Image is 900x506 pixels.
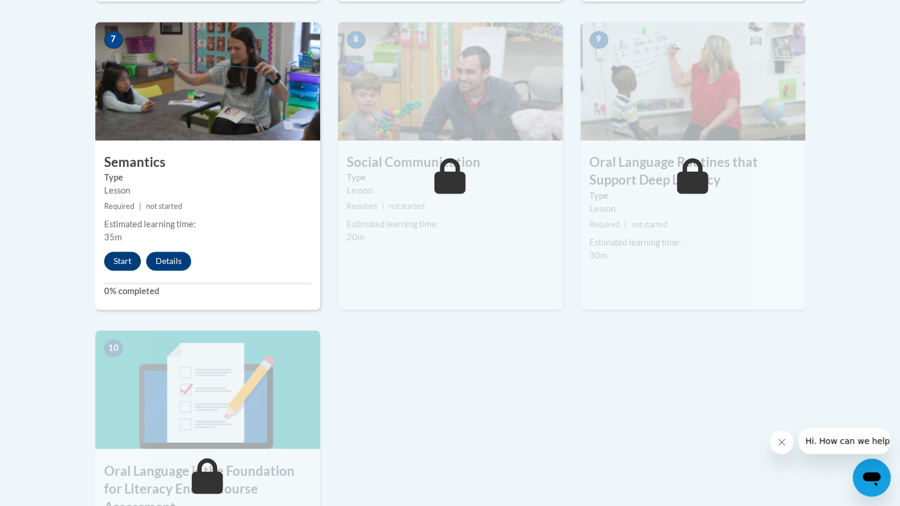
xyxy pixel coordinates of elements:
[347,171,554,184] label: Type
[631,220,667,229] span: not started
[347,202,377,211] span: Required
[104,218,311,231] div: Estimated learning time:
[347,31,366,49] span: 8
[347,184,554,197] div: Lesson
[589,189,796,202] label: Type
[104,252,141,270] button: Start
[146,252,191,270] button: Details
[382,202,384,211] span: |
[104,31,123,49] span: 7
[338,22,563,140] img: Course Image
[104,202,134,211] span: Required
[853,459,891,497] iframe: Button to launch messaging window
[798,428,891,454] iframe: Message from company
[139,202,141,211] span: |
[7,8,96,18] span: Hi. How can we help?
[104,184,311,197] div: Lesson
[104,171,311,184] label: Type
[580,22,805,140] img: Course Image
[104,232,122,242] span: 35m
[589,236,796,249] div: Estimated learning time:
[338,153,563,172] h3: Social Communication
[389,202,425,211] span: not started
[146,202,182,211] span: not started
[624,220,627,229] span: |
[347,218,554,231] div: Estimated learning time:
[589,220,620,229] span: Required
[589,202,796,215] div: Lesson
[95,330,320,449] img: Course Image
[589,31,608,49] span: 9
[95,22,320,140] img: Course Image
[104,285,311,298] label: 0% completed
[347,232,364,242] span: 20m
[589,250,607,260] span: 30m
[580,153,805,190] h3: Oral Language Routines that Support Deep Literacy
[95,153,320,172] h3: Semantics
[770,430,793,454] iframe: Close message
[104,339,123,357] span: 10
